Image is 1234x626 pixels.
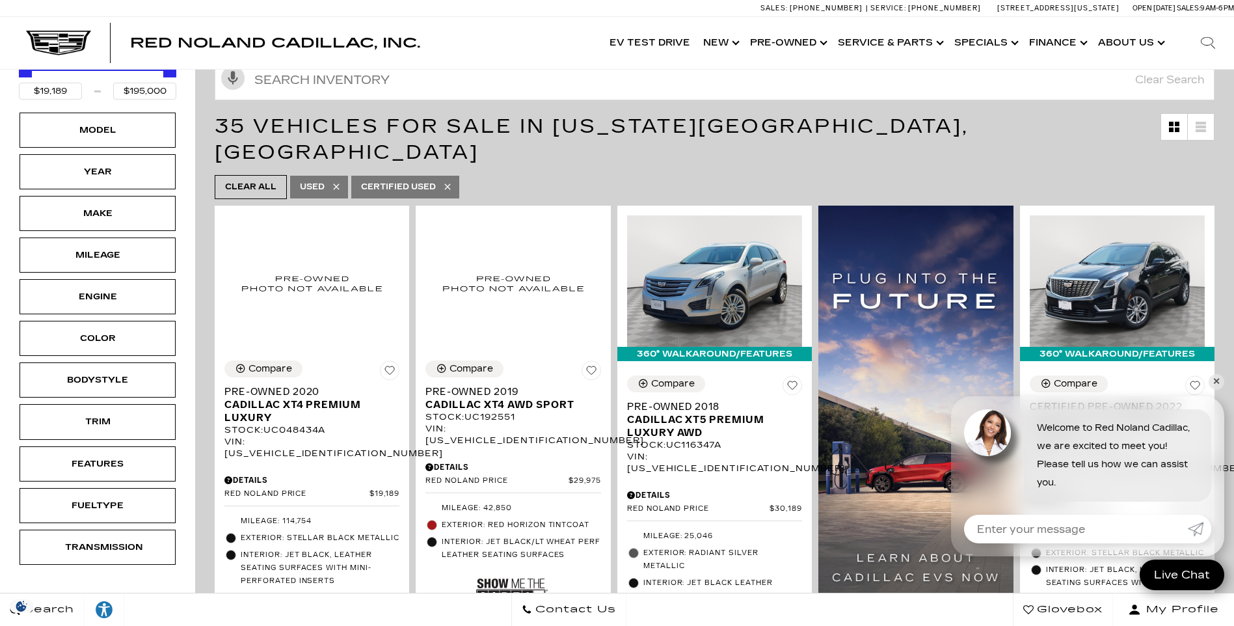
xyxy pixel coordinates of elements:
div: FueltypeFueltype [20,488,176,523]
span: Certified Used [361,179,436,195]
span: Exterior: Stellar Black Metallic [241,532,399,545]
span: Service: [870,4,906,12]
a: EV Test Drive [603,17,697,69]
div: 360° WalkAround/Features [1020,347,1214,361]
img: Show Me the CARFAX Badge [476,567,548,614]
section: Click to Open Cookie Consent Modal [7,599,36,613]
div: Stock : UC192551 [425,411,600,423]
div: Pricing Details - Pre-Owned 2020 Cadillac XT4 Premium Luxury [224,474,399,486]
a: Pre-Owned 2019Cadillac XT4 AWD Sport [425,385,600,411]
div: Maximum Price [163,64,176,77]
span: [PHONE_NUMBER] [908,4,981,12]
div: VIN: [US_VEHICLE_IDENTIFICATION_NUMBER] [425,423,600,446]
span: Sales: [1177,4,1200,12]
div: Compare [1054,378,1097,390]
img: 2022 Cadillac XT5 Premium Luxury [1030,215,1205,347]
input: Enter your message [964,515,1188,543]
div: Explore your accessibility options [85,600,124,619]
a: Service: [PHONE_NUMBER] [866,5,984,12]
div: Bodystyle [65,373,130,387]
li: Mileage: 42,850 [425,500,600,517]
button: Save Vehicle [783,375,802,400]
div: ModelModel [20,113,176,148]
span: Used [300,179,325,195]
img: Agent profile photo [964,409,1011,456]
a: Glovebox [1013,593,1113,626]
button: Compare Vehicle [1030,375,1108,392]
div: Pricing Details - Pre-Owned 2018 Cadillac XT5 Premium Luxury AWD [627,489,802,501]
a: Finance [1023,17,1092,69]
input: Maximum [113,83,176,100]
div: Year [65,165,130,179]
span: Red Noland Price [224,489,369,499]
span: Exterior: Red Horizon Tintcoat [442,519,600,532]
div: Welcome to Red Noland Cadillac, we are excited to meet you! Please tell us how we can assist you. [1024,409,1211,502]
div: FeaturesFeatures [20,446,176,482]
img: 2019 Cadillac XT4 AWD Sport [425,215,600,351]
svg: Click to toggle on voice search [221,66,245,90]
div: Engine [65,290,130,304]
div: Minimum Price [19,64,32,77]
a: Pre-Owned 2018Cadillac XT5 Premium Luxury AWD [627,400,802,439]
div: Price [19,60,176,100]
a: Explore your accessibility options [85,593,124,626]
a: Contact Us [511,593,626,626]
div: TrimTrim [20,404,176,439]
div: Fueltype [65,498,130,513]
a: Pre-Owned [744,17,831,69]
img: 2018 Cadillac XT5 Premium Luxury AWD [627,215,802,347]
button: Save Vehicle [582,361,601,385]
input: Search Inventory [215,60,1214,100]
span: $30,189 [770,504,802,514]
span: Contact Us [532,601,616,619]
span: Red Noland Price [627,504,770,514]
span: Live Chat [1147,567,1216,582]
div: BodystyleBodystyle [20,362,176,398]
span: Sales: [760,4,788,12]
div: Stock : UC048434A [224,424,399,436]
a: Red Noland Price $19,189 [224,489,399,499]
button: Compare Vehicle [224,361,302,377]
a: Sales: [PHONE_NUMBER] [760,5,866,12]
div: MileageMileage [20,238,176,273]
div: Make [65,206,130,221]
span: Pre-Owned 2018 [627,400,792,413]
div: Color [65,331,130,346]
span: Search [20,601,74,619]
div: EngineEngine [20,279,176,314]
img: Opt-Out Icon [7,599,36,613]
span: Interior: Jet Black, Leather seating surfaces with mini-perforated inserts [1046,564,1205,603]
span: $19,189 [369,489,400,499]
img: 2020 Cadillac XT4 Premium Luxury [224,215,399,351]
li: Mileage: 114,754 [224,513,399,530]
div: Compare [449,363,493,375]
span: Clear All [225,179,276,195]
div: Trim [65,415,130,429]
li: Mileage: 25,046 [627,528,802,545]
span: Cadillac XT4 AWD Sport [425,398,591,411]
a: New [697,17,744,69]
span: Red Noland Cadillac, Inc. [130,35,420,51]
div: YearYear [20,154,176,189]
a: Submit [1188,515,1211,543]
div: Model [65,123,130,137]
span: $29,975 [569,476,601,486]
div: Mileage [65,248,130,262]
span: Interior: Jet Black Leather Interior [643,577,802,603]
a: Live Chat [1140,560,1224,590]
div: ColorColor [20,321,176,356]
div: 360° WalkAround/Features [617,347,812,361]
span: 35 Vehicles for Sale in [US_STATE][GEOGRAPHIC_DATA], [GEOGRAPHIC_DATA] [215,115,969,164]
a: Red Noland Price $30,189 [627,504,802,514]
div: MakeMake [20,196,176,231]
span: Glovebox [1034,601,1103,619]
div: Compare [651,378,695,390]
button: Compare Vehicle [627,375,705,392]
span: My Profile [1141,601,1219,619]
img: Cadillac Dark Logo with Cadillac White Text [26,31,91,55]
span: Interior: Jet Black, Leather seating surfaces with mini-perforated inserts [241,549,399,588]
a: About Us [1092,17,1169,69]
div: TransmissionTransmission [20,530,176,565]
span: Pre-Owned 2019 [425,385,591,398]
